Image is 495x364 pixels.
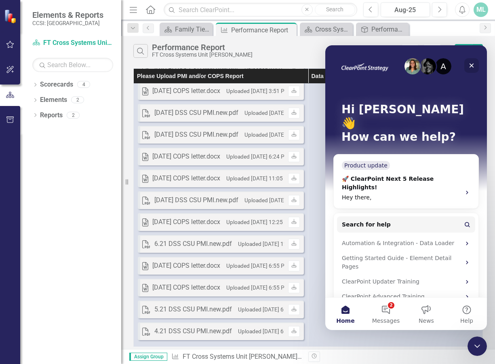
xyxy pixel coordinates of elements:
a: Performance Report Tracker [358,24,407,34]
div: 2 [71,97,84,104]
div: Performance Report [231,25,295,35]
div: Family Ties of [GEOGRAPHIC_DATA], Inc. Landing Page [175,24,211,34]
small: Uploaded [DATE] 6:55 PM [226,284,289,291]
small: Uploaded [DATE] 3:51 PM [226,88,289,94]
iframe: Intercom live chat [325,45,487,330]
small: Uploaded [DATE] 6:24 PM [226,153,289,160]
div: [DATE] DSS CSU PMI.new.pdf [154,130,238,140]
div: [DATE] COPS letter.docx [152,87,220,96]
small: Uploaded [DATE] 1:46 PM [244,131,308,138]
img: ClearPoint Strategy [4,9,18,23]
span: Search [326,6,343,13]
div: 5.21 DSS CSU PMI.new.pdf [154,305,232,314]
small: Uploaded [DATE] 6:55 PM [238,306,301,313]
div: [DATE] COPS letter.docx [152,261,220,271]
button: Search [315,4,355,15]
a: Reports [40,111,63,120]
input: Search ClearPoint... [164,3,357,17]
a: FT Cross Systems Unit [PERSON_NAME] [32,38,113,48]
a: Elements [40,95,67,105]
div: [DATE] COPS letter.docx [152,152,220,161]
div: [DATE] COPS letter.docx [152,283,220,292]
div: Performance Report Tracker [371,24,407,34]
a: FT Cross Systems Unit [PERSON_NAME] [183,353,302,360]
div: 2 [67,112,80,119]
small: Uploaded [DATE] 12:25 PM [226,219,293,225]
small: Uploaded [DATE] 6:55 PM [226,262,289,269]
div: » » [171,352,302,362]
div: Aug-25 [383,5,428,15]
small: Uploaded [DATE] 6:55 PM [238,328,301,334]
div: 4 [77,81,90,88]
span: Elements & Reports [32,10,103,20]
div: [DATE] DSS CSU PMI.new.pdf [154,108,238,118]
a: Cross Systems Unit [PERSON_NAME] Landing Page [302,24,351,34]
small: Uploaded [DATE] 11:04 AM [244,197,311,203]
input: Search Below... [32,58,113,72]
span: Assign Group [129,353,167,361]
a: Family Ties of [GEOGRAPHIC_DATA], Inc. Landing Page [162,24,211,34]
a: Scorecards [40,80,73,89]
button: Aug-25 [381,2,430,17]
div: [DATE] COPS letter.docx [152,218,220,227]
small: Uploaded [DATE] 3:50 PM [244,110,308,116]
div: 6.21 DSS CSU PMI.new.pdf [154,239,232,249]
div: 4.21 DSS CSU PMI.new.pdf [154,327,232,336]
div: FT Cross Systems Unit [PERSON_NAME] [152,52,253,58]
div: [DATE] COPS letter.docx [152,174,220,183]
div: Performance Report [152,43,253,52]
div: Cross Systems Unit [PERSON_NAME] Landing Page [315,24,351,34]
button: ML [474,2,488,17]
small: Uploaded [DATE] 12:25 PM [238,241,304,247]
small: CCSI: [GEOGRAPHIC_DATA] [32,20,103,26]
iframe: Intercom live chat [468,336,487,356]
div: [DATE] DSS CSU PMI.new.pdf [154,196,238,205]
small: Uploaded [DATE] 11:05 AM [226,175,293,182]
